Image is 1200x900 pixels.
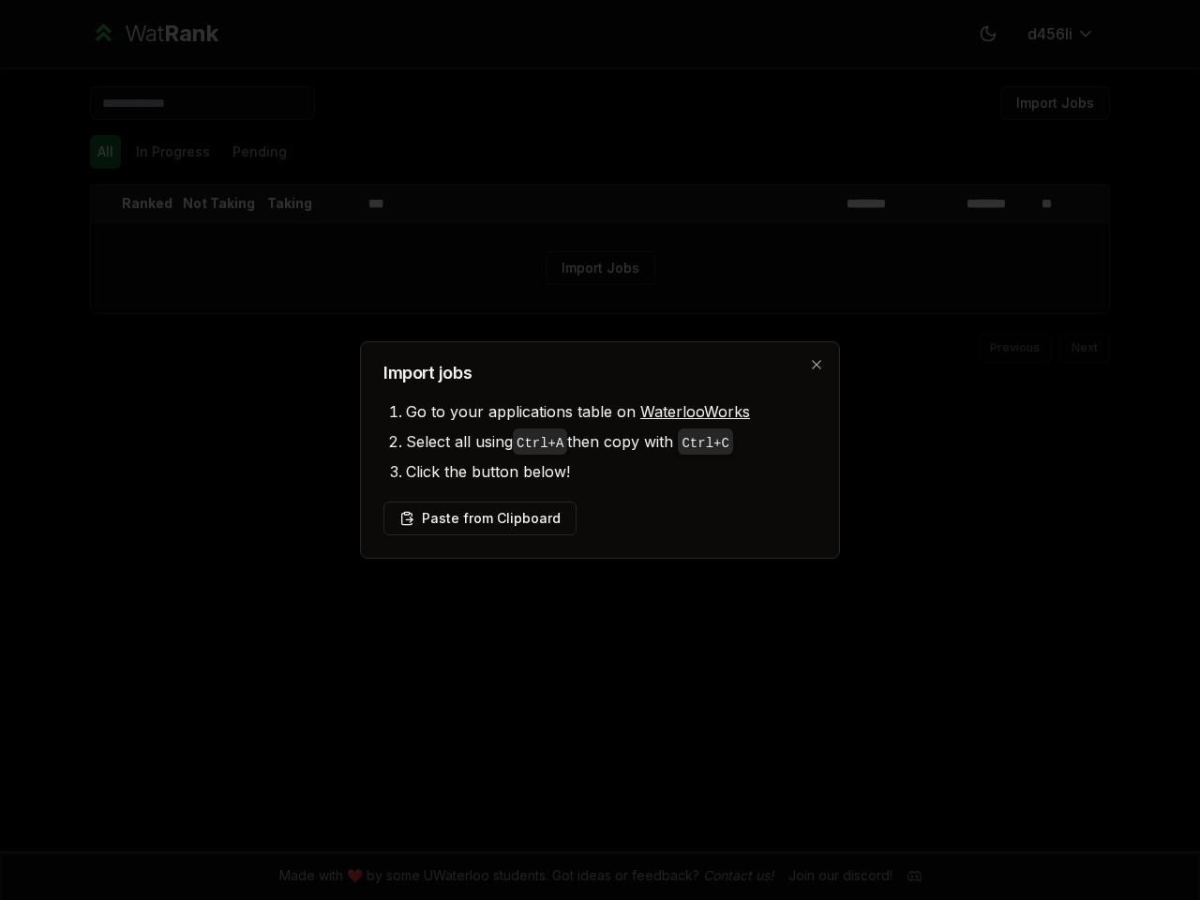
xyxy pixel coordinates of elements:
[517,436,563,451] code: Ctrl+ A
[640,402,750,421] a: WaterlooWorks
[406,427,817,457] li: Select all using then copy with
[682,436,728,451] code: Ctrl+ C
[383,365,817,382] h2: Import jobs
[406,397,817,427] li: Go to your applications table on
[406,457,817,487] li: Click the button below!
[383,502,577,535] button: Paste from Clipboard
